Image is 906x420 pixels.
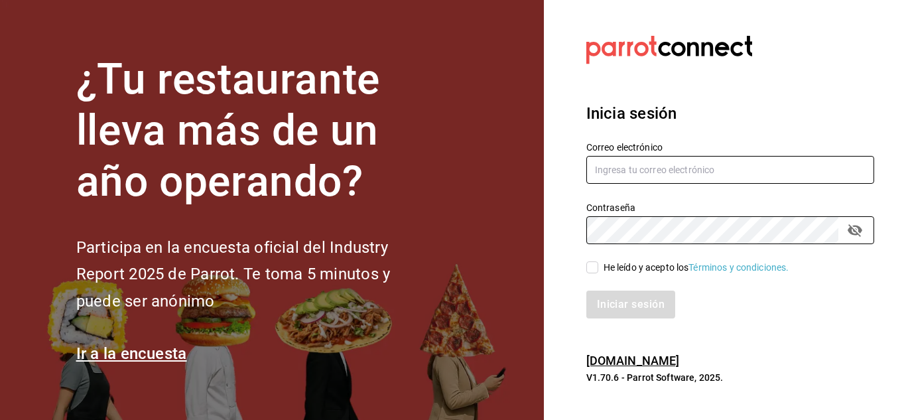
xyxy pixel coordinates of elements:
[688,262,789,273] a: Términos y condiciones.
[844,219,866,242] button: passwordField
[76,54,434,207] h1: ¿Tu restaurante lleva más de un año operando?
[586,102,874,125] h3: Inicia sesión
[586,143,874,152] label: Correo electrónico
[586,156,874,184] input: Ingresa tu correo electrónico
[76,234,434,315] h2: Participa en la encuesta oficial del Industry Report 2025 de Parrot. Te toma 5 minutos y puede se...
[604,261,789,275] div: He leído y acepto los
[586,203,874,212] label: Contraseña
[586,354,680,368] a: [DOMAIN_NAME]
[586,371,874,384] p: V1.70.6 - Parrot Software, 2025.
[76,344,187,363] a: Ir a la encuesta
